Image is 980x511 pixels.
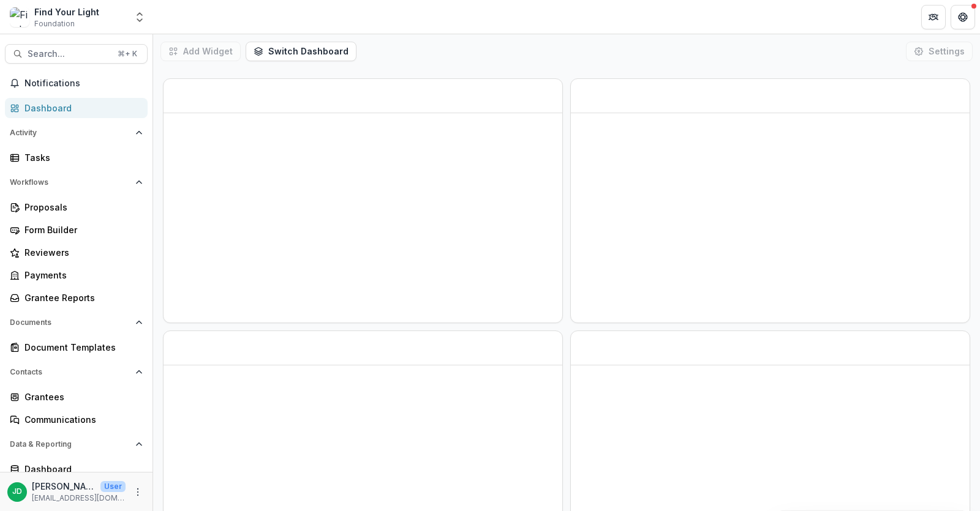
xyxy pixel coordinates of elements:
[115,47,140,61] div: ⌘ + K
[5,98,148,118] a: Dashboard
[5,147,148,168] a: Tasks
[5,265,148,285] a: Payments
[24,223,138,236] div: Form Builder
[5,123,148,143] button: Open Activity
[906,42,973,61] button: Settings
[10,178,130,187] span: Workflows
[24,151,138,164] div: Tasks
[34,18,75,29] span: Foundation
[5,73,148,93] button: Notifications
[10,368,130,376] span: Contacts
[10,7,29,27] img: Find Your Light
[10,440,130,449] span: Data & Reporting
[24,269,138,282] div: Payments
[5,313,148,332] button: Open Documents
[160,42,241,61] button: Add Widget
[5,44,148,64] button: Search...
[24,78,143,89] span: Notifications
[24,102,138,114] div: Dashboard
[24,291,138,304] div: Grantee Reports
[5,387,148,407] a: Grantees
[158,8,210,26] nav: breadcrumb
[24,341,138,354] div: Document Templates
[130,485,145,499] button: More
[5,173,148,192] button: Open Workflows
[5,288,148,308] a: Grantee Reports
[921,5,946,29] button: Partners
[34,6,99,18] div: Find Your Light
[24,413,138,426] div: Communications
[5,337,148,357] a: Document Templates
[131,5,148,29] button: Open entity switcher
[32,480,96,493] p: [PERSON_NAME]
[24,201,138,214] div: Proposals
[24,246,138,259] div: Reviewers
[5,435,148,454] button: Open Data & Reporting
[10,129,130,137] span: Activity
[24,463,138,476] div: Dashboard
[951,5,975,29] button: Get Help
[100,481,126,492] p: User
[5,459,148,479] a: Dashboard
[5,362,148,382] button: Open Contacts
[32,493,126,504] p: [EMAIL_ADDRESS][DOMAIN_NAME]
[5,197,148,217] a: Proposals
[10,318,130,327] span: Documents
[24,390,138,403] div: Grantees
[246,42,356,61] button: Switch Dashboard
[28,49,110,59] span: Search...
[5,409,148,430] a: Communications
[5,220,148,240] a: Form Builder
[5,242,148,263] a: Reviewers
[12,488,22,496] div: Jeffrey Dollinger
